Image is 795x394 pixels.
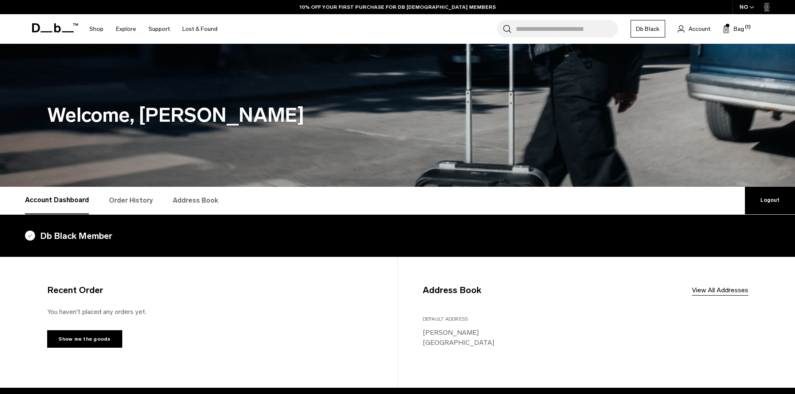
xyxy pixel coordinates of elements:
span: (1) [745,24,751,31]
a: Db Black [631,20,665,38]
a: Lost & Found [182,14,217,44]
a: Account [678,24,710,34]
a: Explore [116,14,136,44]
h4: Address Book [423,284,481,297]
a: Logout [745,187,795,214]
a: 10% OFF YOUR FIRST PURCHASE FOR DB [DEMOGRAPHIC_DATA] MEMBERS [300,3,496,11]
a: Shop [89,14,103,44]
h4: Db Black Member [25,229,770,243]
h4: Recent Order [47,284,103,297]
a: Order History [109,187,153,214]
a: Account Dashboard [25,187,89,214]
a: Support [149,14,170,44]
span: Account [689,25,710,33]
a: Show me the goods [47,330,122,348]
nav: Main Navigation [83,14,224,44]
span: Bag [734,25,744,33]
h1: Welcome, [PERSON_NAME] [47,100,748,130]
a: View All Addresses [692,285,748,295]
a: Address Book [173,187,218,214]
button: Bag (1) [723,24,744,34]
span: Default Address [423,316,468,322]
p: [PERSON_NAME] [GEOGRAPHIC_DATA] [423,328,748,348]
p: You haven't placed any orders yet. [47,307,372,317]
